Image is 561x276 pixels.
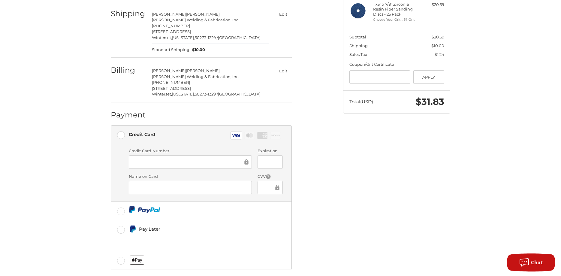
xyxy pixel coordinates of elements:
[218,35,261,40] span: [GEOGRAPHIC_DATA]
[152,29,191,34] span: [STREET_ADDRESS]
[432,35,444,39] span: $20.59
[195,35,218,40] span: 50273-1329 /
[416,96,444,107] span: $31.83
[258,148,282,154] label: Expiration
[152,80,190,85] span: [PHONE_NUMBER]
[133,159,243,165] iframe: Secure Credit Card Frame - Credit Card Number
[373,2,419,17] h4: 1 x 5" x 7/8" Zirconia Resin Fiber Sanding Discs - 25 Pack
[130,256,144,265] img: Applepay icon
[186,68,220,73] span: [PERSON_NAME]
[349,62,444,68] div: Coupon/Gift Certificate
[218,92,261,96] span: [GEOGRAPHIC_DATA]
[129,129,155,139] div: Credit Card
[274,66,292,75] button: Edit
[152,74,239,79] span: [PERSON_NAME] Welding & Fabrication, Inc.
[129,206,160,213] img: PayPal icon
[507,253,555,271] button: Chat
[186,12,220,17] span: [PERSON_NAME]
[349,43,368,48] span: Shipping
[152,92,172,96] span: Winterset,
[189,47,205,53] span: $10.00
[373,17,419,22] li: Choose Your Grit #36 Grit
[421,2,444,8] div: $20.59
[413,70,444,84] button: Apply
[129,234,251,244] iframe: PayPal Message 1
[111,9,146,18] h2: Shipping
[262,184,274,191] iframe: Secure Credit Card Frame - CVV
[129,174,252,180] label: Name on Card
[152,17,239,22] span: [PERSON_NAME] Welding & Fabrication, Inc.
[349,99,373,105] span: Total (USD)
[349,52,367,57] span: Sales Tax
[129,148,252,154] label: Credit Card Number
[129,225,136,233] img: Pay Later icon
[435,52,444,57] span: $1.24
[152,12,186,17] span: [PERSON_NAME]
[139,224,250,234] div: Pay Later
[111,65,146,75] h2: Billing
[195,92,218,96] span: 50273-1329 /
[258,174,282,180] label: CVV
[152,47,189,53] span: Standard Shipping
[152,23,190,28] span: [PHONE_NUMBER]
[274,10,292,19] button: Edit
[152,35,172,40] span: Winterset,
[133,184,248,191] iframe: Secure Credit Card Frame - Cardholder Name
[172,92,195,96] span: [US_STATE],
[172,35,195,40] span: [US_STATE],
[431,43,444,48] span: $10.00
[531,259,543,266] span: Chat
[349,70,411,84] input: Gift Certificate or Coupon Code
[152,86,191,91] span: [STREET_ADDRESS]
[262,159,278,165] iframe: Secure Credit Card Frame - Expiration Date
[152,68,186,73] span: [PERSON_NAME]
[111,110,146,120] h2: Payment
[349,35,366,39] span: Subtotal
